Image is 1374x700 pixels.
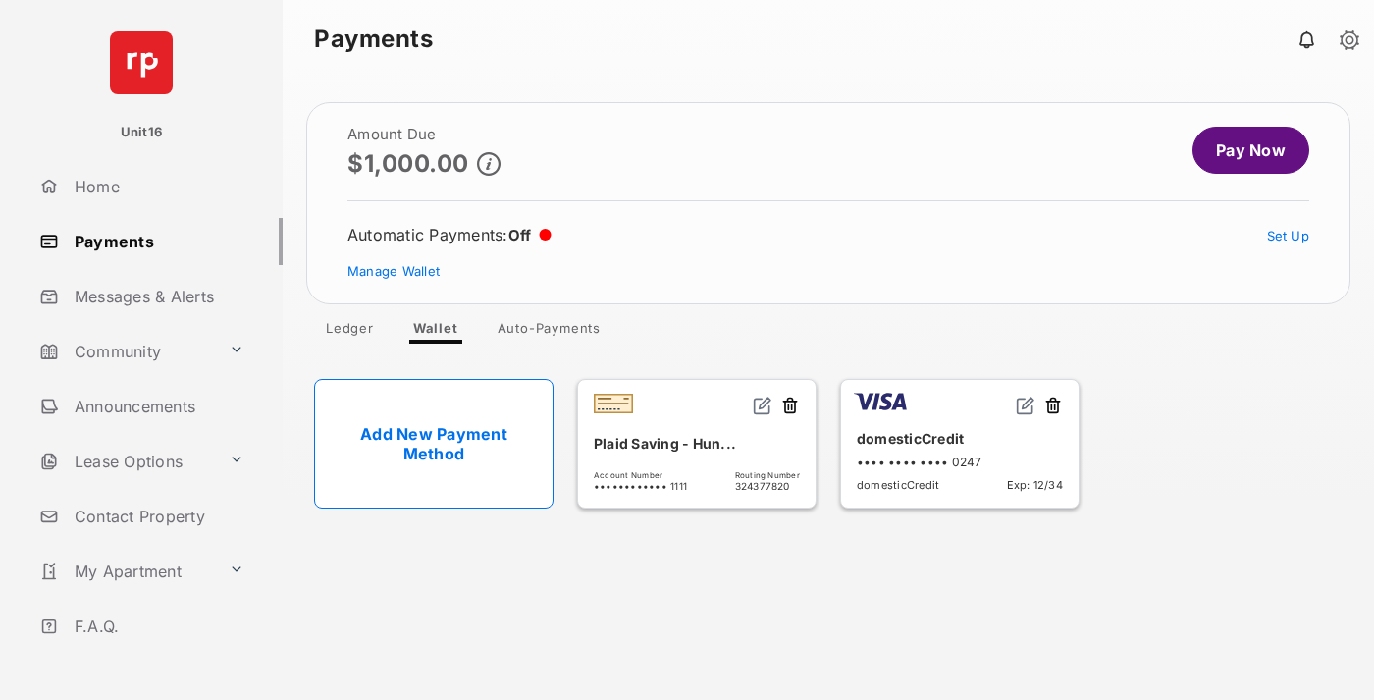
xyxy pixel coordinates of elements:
[735,470,800,480] span: Routing Number
[857,455,1063,469] div: •••• •••• •••• 0247
[31,493,283,540] a: Contact Property
[314,379,554,509] a: Add New Payment Method
[31,218,283,265] a: Payments
[347,225,552,244] div: Automatic Payments :
[347,150,469,177] p: $1,000.00
[31,548,221,595] a: My Apartment
[31,273,283,320] a: Messages & Alerts
[594,480,687,492] span: •••••••••••• 1111
[121,123,163,142] p: Unit16
[482,320,616,344] a: Auto-Payments
[735,480,800,492] span: 324377820
[31,603,283,650] a: F.A.Q.
[31,163,283,210] a: Home
[1267,228,1310,243] a: Set Up
[31,383,283,430] a: Announcements
[753,396,772,415] img: svg+xml;base64,PHN2ZyB2aWV3Qm94PSIwIDAgMjQgMjQiIHdpZHRoPSIxNiIgaGVpZ2h0PSIxNiIgZmlsbD0ibm9uZSIgeG...
[110,31,173,94] img: svg+xml;base64,PHN2ZyB4bWxucz0iaHR0cDovL3d3dy53My5vcmcvMjAwMC9zdmciIHdpZHRoPSI2NCIgaGVpZ2h0PSI2NC...
[31,328,221,375] a: Community
[31,438,221,485] a: Lease Options
[508,226,532,244] span: Off
[1016,396,1035,415] img: svg+xml;base64,PHN2ZyB2aWV3Qm94PSIwIDAgMjQgMjQiIHdpZHRoPSIxNiIgaGVpZ2h0PSIxNiIgZmlsbD0ibm9uZSIgeG...
[314,27,433,51] strong: Payments
[310,320,390,344] a: Ledger
[857,478,939,492] span: domesticCredit
[347,263,440,279] a: Manage Wallet
[397,320,474,344] a: Wallet
[347,127,501,142] h2: Amount Due
[1007,478,1063,492] span: Exp: 12/34
[594,470,687,480] span: Account Number
[594,427,800,459] div: Plaid Saving - Hun...
[857,422,1063,455] div: domesticCredit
